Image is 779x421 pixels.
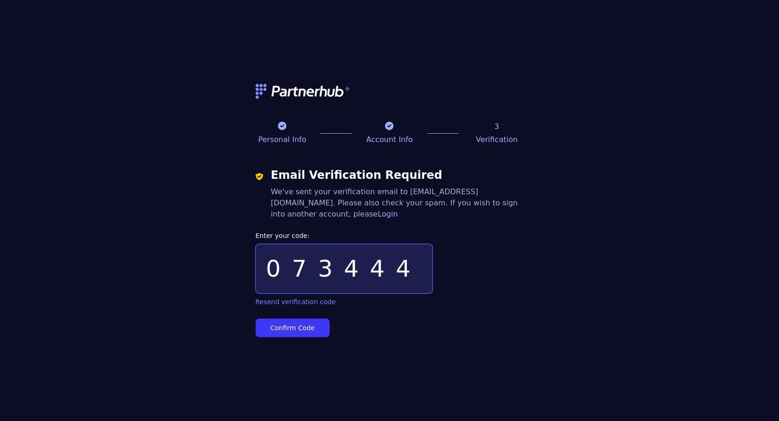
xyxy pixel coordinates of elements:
[271,168,523,183] h3: Email Verification Required
[256,244,433,293] input: 000000
[470,121,523,132] p: 3
[256,297,336,306] a: Resend verification code
[256,134,309,145] p: Personal Info
[378,210,398,218] a: Login
[256,319,330,337] button: Confirm Code
[256,231,524,240] label: Enter your code:
[271,186,523,220] h5: We've sent your verification email to [EMAIL_ADDRESS][DOMAIN_NAME]. Please also check your spam. ...
[256,84,351,99] img: logo
[470,134,523,145] p: Verification
[363,134,416,145] p: Account Info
